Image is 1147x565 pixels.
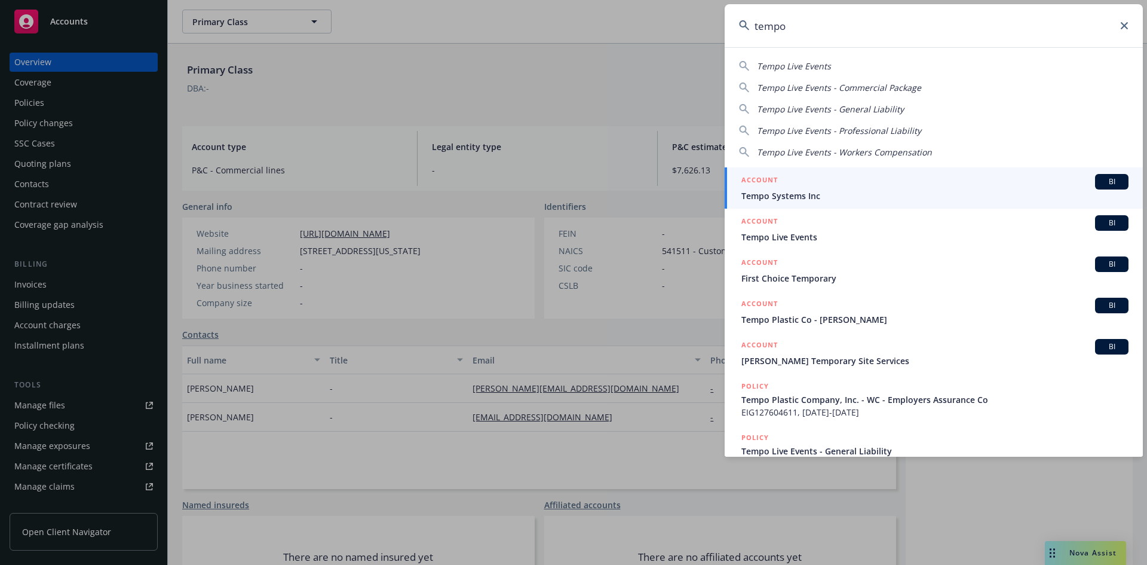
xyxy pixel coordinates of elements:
span: Tempo Live Events - Commercial Package [757,82,921,93]
a: POLICYTempo Live Events - General Liability [725,425,1143,477]
span: BI [1100,218,1124,228]
a: ACCOUNTBITempo Systems Inc [725,167,1143,209]
a: POLICYTempo Plastic Company, Inc. - WC - Employers Assurance CoEIG127604611, [DATE]-[DATE] [725,374,1143,425]
span: Tempo Systems Inc [741,190,1128,202]
span: Tempo Plastic Company, Inc. - WC - Employers Assurance Co [741,393,1128,406]
span: Tempo Live Events [757,60,831,72]
span: BI [1100,341,1124,352]
span: Tempo Live Events - Workers Compensation [757,146,932,158]
span: First Choice Temporary [741,272,1128,285]
h5: ACCOUNT [741,215,778,230]
span: [PERSON_NAME] Temporary Site Services [741,355,1128,367]
span: EIG127604611, [DATE]-[DATE] [741,406,1128,419]
span: BI [1100,300,1124,311]
h5: POLICY [741,380,769,392]
h5: ACCOUNT [741,298,778,312]
a: ACCOUNTBITempo Plastic Co - [PERSON_NAME] [725,291,1143,332]
a: ACCOUNTBITempo Live Events [725,209,1143,250]
h5: ACCOUNT [741,174,778,188]
span: Tempo Live Events - General Liability [757,103,904,115]
h5: POLICY [741,432,769,444]
a: ACCOUNTBIFirst Choice Temporary [725,250,1143,291]
h5: ACCOUNT [741,256,778,271]
span: Tempo Plastic Co - [PERSON_NAME] [741,313,1128,326]
h5: ACCOUNT [741,339,778,353]
span: Tempo Live Events [741,231,1128,243]
a: ACCOUNTBI[PERSON_NAME] Temporary Site Services [725,332,1143,374]
span: BI [1100,259,1124,270]
span: Tempo Live Events - General Liability [741,445,1128,457]
span: BI [1100,176,1124,187]
span: Tempo Live Events - Professional Liability [757,125,921,136]
input: Search... [725,4,1143,47]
